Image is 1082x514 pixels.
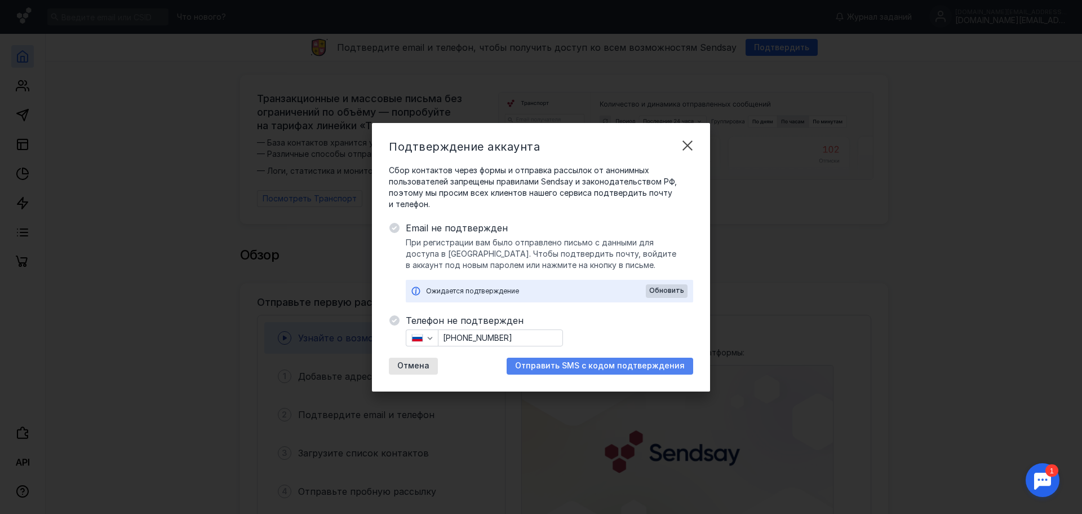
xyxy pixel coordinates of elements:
button: Отправить SMS с кодом подтверждения [507,358,693,375]
span: Сбор контактов через формы и отправка рассылок от анонимных пользователей запрещены правилами Sen... [389,165,693,210]
span: Email не подтвержден [406,221,693,235]
span: Отмена [397,361,429,371]
span: Телефон не подтвержден [406,314,693,327]
button: Обновить [646,284,688,298]
div: Ожидается подтверждение [426,285,646,297]
div: 1 [25,7,38,19]
span: Обновить [649,287,684,295]
span: Отправить SMS с кодом подтверждения [515,361,685,371]
button: Отмена [389,358,438,375]
span: Подтверждение аккаунта [389,140,540,153]
span: При регистрации вам было отправлено письмо с данными для доступа в [GEOGRAPHIC_DATA]. Чтобы подтв... [406,237,693,271]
